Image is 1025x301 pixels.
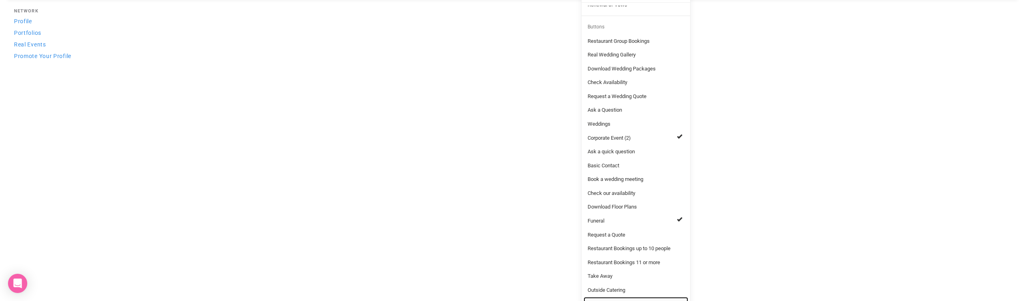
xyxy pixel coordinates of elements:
[12,50,100,61] a: Promote Your Profile
[588,190,635,197] span: Check our availability
[588,231,625,239] span: Request a Quote
[588,176,643,183] span: Book a wedding meeting
[588,162,619,170] span: Basic Contact
[588,93,646,100] span: Request a Wedding Quote
[588,203,637,211] span: Download Floor Plans
[588,287,625,294] span: Outside Catering
[588,217,604,225] span: Funeral
[588,79,627,86] span: Check Availability
[588,134,631,142] span: Corporate Event (2)
[8,274,27,293] div: Open Intercom Messenger
[588,24,604,30] span: Buttons
[588,106,622,114] span: Ask a Question
[588,65,656,73] span: Download Wedding Packages
[588,38,650,45] span: Restaurant Group Bookings
[14,9,97,14] h4: Network
[588,259,660,267] span: Restaurant Bookings 11 or more
[12,39,100,50] a: Real Events
[588,51,636,59] span: Real Wedding Gallery
[588,273,612,280] span: Take Away
[12,16,100,26] a: Profile
[12,27,100,38] a: Portfolios
[588,120,610,128] span: Weddings
[588,245,671,253] span: Restaurant Bookings up to 10 people
[588,148,635,156] span: Ask a quick question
